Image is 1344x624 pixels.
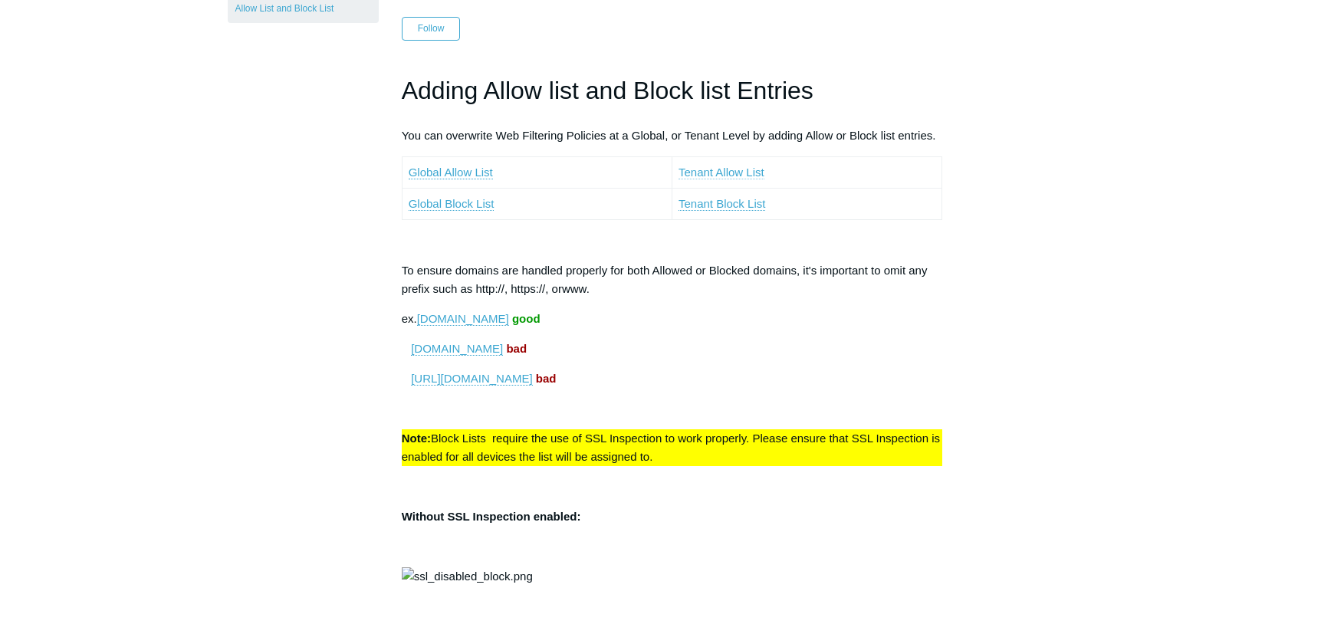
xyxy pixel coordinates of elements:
[411,372,532,386] a: [URL][DOMAIN_NAME]
[402,510,581,523] strong: Without SSL Inspection enabled:
[411,342,503,356] a: [DOMAIN_NAME]
[402,264,928,295] span: To ensure domains are handled properly for both Allowed or Blocked domains, it's important to omi...
[402,312,417,325] span: ex.
[679,197,765,211] a: Tenant Block List
[506,342,527,355] strong: bad
[409,166,493,179] a: Global Allow List
[411,342,503,355] span: [DOMAIN_NAME]
[411,372,532,385] span: [URL][DOMAIN_NAME]
[402,17,461,40] button: Follow Article
[417,312,509,325] span: [DOMAIN_NAME]
[402,77,813,104] span: Adding Allow list and Block list Entries
[587,282,590,295] span: .
[679,166,764,179] a: Tenant Allow List
[402,129,936,142] span: You can overwrite Web Filtering Policies at a Global, or Tenant Level by adding Allow or Block li...
[402,432,940,463] span: Block Lists require the use of SSL Inspection to work properly. Please ensure that SSL Inspection...
[512,312,541,325] strong: good
[402,432,431,445] strong: Note:
[536,372,557,385] strong: bad
[562,282,587,295] span: www
[409,197,495,211] a: Global Block List
[402,567,533,586] img: ssl_disabled_block.png
[417,312,509,326] a: [DOMAIN_NAME]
